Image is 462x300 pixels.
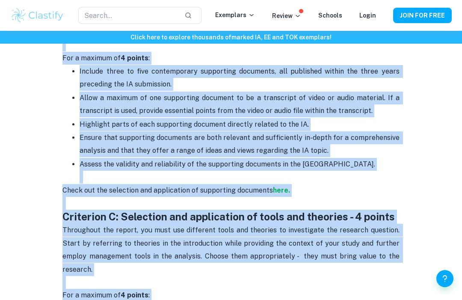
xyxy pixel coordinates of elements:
span: For a maximum of : [62,54,150,62]
span: Include three to five contemporary supporting documents, all published within the three years pre... [80,67,401,88]
img: Clastify logo [10,7,65,24]
a: Schools [318,12,342,19]
strong: 4 points [121,54,148,62]
span: Assess the validity and reliability of the supporting documents in the [GEOGRAPHIC_DATA]. [80,160,375,168]
span: Allow a maximum of one supporting document to be a transcript of video or audio material. If a tr... [80,94,401,115]
button: JOIN FOR FREE [393,8,452,23]
h6: Click here to explore thousands of marked IA, EE and TOK exemplars ! [2,33,460,42]
strong: 4 points [121,291,148,299]
button: Help and Feedback [436,270,453,287]
span: For a maximum of : [62,291,150,299]
span: Highlight parts of each supporting document directly related to the IA. [80,120,309,128]
span: Throughout the report, you must use different tools and theories to investigate the research ques... [62,226,401,273]
input: Search... [78,7,178,24]
a: here. [273,186,290,194]
span: Ensure that supporting documents are both relevant and sufficiently in-depth for a comprehensive ... [80,134,401,154]
a: Login [359,12,376,19]
strong: Criterion C: Selection and application of tools and theories - 4 points [62,211,395,223]
p: Review [272,11,301,21]
span: Check out the selection and application of supporting documents [62,186,273,194]
p: Exemplars [215,10,255,20]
